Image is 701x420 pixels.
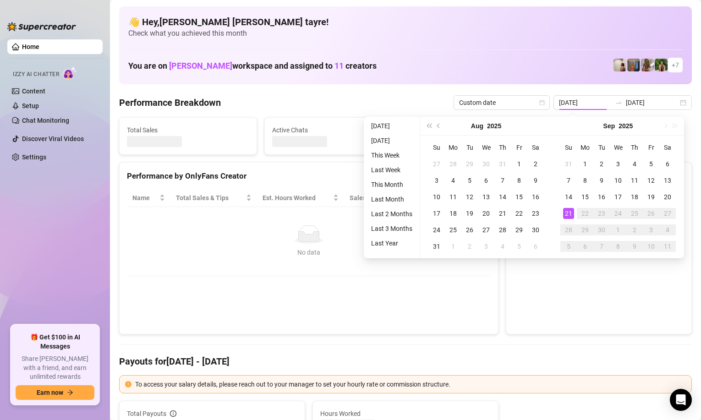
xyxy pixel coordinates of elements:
img: logo-BBDzfeDw.svg [7,22,76,31]
a: Content [22,87,45,95]
a: Settings [22,153,46,161]
div: Est. Hours Worked [263,193,331,203]
span: 11 [334,61,344,71]
h4: Payouts for [DATE] - [DATE] [119,355,692,368]
div: No data [136,247,482,257]
span: Total Sales & Tips [176,193,244,203]
img: Wayne [627,59,640,71]
span: Chat Conversion [415,193,478,203]
img: Ralphy [613,59,626,71]
span: Active Chats [272,125,394,135]
span: Messages Sent [417,125,539,135]
th: Total Sales & Tips [170,189,257,207]
input: Start date [559,98,611,108]
th: Sales / Hour [344,189,410,207]
span: info-circle [170,410,176,417]
th: Chat Conversion [410,189,491,207]
div: Sales by OnlyFans Creator [514,170,684,182]
span: Share [PERSON_NAME] with a friend, and earn unlimited rewards [16,355,94,382]
span: [PERSON_NAME] [169,61,232,71]
button: Earn nowarrow-right [16,385,94,400]
span: Sales / Hour [350,193,397,203]
span: calendar [539,100,545,105]
span: to [615,99,622,106]
div: Performance by OnlyFans Creator [127,170,491,182]
span: arrow-right [67,389,73,396]
span: Check what you achieved this month [128,28,683,38]
a: Discover Viral Videos [22,135,84,142]
h4: Performance Breakdown [119,96,221,109]
a: Chat Monitoring [22,117,69,124]
a: Home [22,43,39,50]
h1: You are on workspace and assigned to creators [128,61,377,71]
span: Total Sales [127,125,249,135]
img: Nathaniel [655,59,668,71]
h4: 👋 Hey, [PERSON_NAME] [PERSON_NAME] tayre ! [128,16,683,28]
span: Custom date [459,96,544,109]
span: Name [132,193,158,203]
a: Setup [22,102,39,109]
span: exclamation-circle [125,381,131,387]
div: Open Intercom Messenger [670,389,692,411]
span: 🎁 Get $100 in AI Messages [16,333,94,351]
span: Earn now [37,389,63,396]
span: + 7 [672,60,679,70]
img: AI Chatter [63,66,77,80]
span: swap-right [615,99,622,106]
th: Name [127,189,170,207]
span: Izzy AI Chatter [13,70,59,79]
span: Hours Worked [320,409,491,419]
img: Nathaniel [641,59,654,71]
input: End date [626,98,678,108]
span: Total Payouts [127,409,166,419]
div: To access your salary details, please reach out to your manager to set your hourly rate or commis... [135,379,686,389]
